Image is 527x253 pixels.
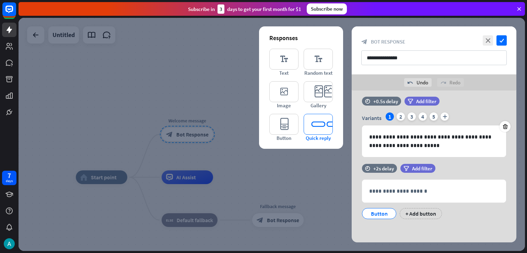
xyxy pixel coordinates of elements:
i: redo [441,80,446,85]
i: block_bot_response [361,39,367,45]
i: close [483,35,493,46]
div: days [6,179,13,183]
i: undo [408,80,413,85]
div: 3 [408,112,416,121]
span: Bot Response [371,38,405,45]
div: 1 [386,112,394,121]
div: Button [368,208,390,219]
span: Add filter [412,165,432,172]
i: filter [403,166,409,171]
div: Subscribe in days to get your first month for $1 [188,4,301,14]
i: plus [441,112,449,121]
div: Subscribe now [307,3,347,14]
i: time [365,99,370,104]
div: 2 [397,112,405,121]
span: Add filter [416,98,436,105]
div: +2s delay [373,165,394,172]
div: 4 [419,112,427,121]
div: 3 [218,4,224,14]
div: +0.5s delay [373,98,398,105]
span: Variants [362,115,382,121]
div: Undo [404,78,432,87]
i: time [365,166,370,171]
i: check [496,35,507,46]
div: + Add button [400,208,442,219]
div: 7 [8,172,11,179]
div: 5 [430,112,438,121]
button: Open LiveChat chat widget [5,3,26,23]
i: filter [408,99,413,104]
div: Redo [437,78,464,87]
a: 7 days [2,171,16,185]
